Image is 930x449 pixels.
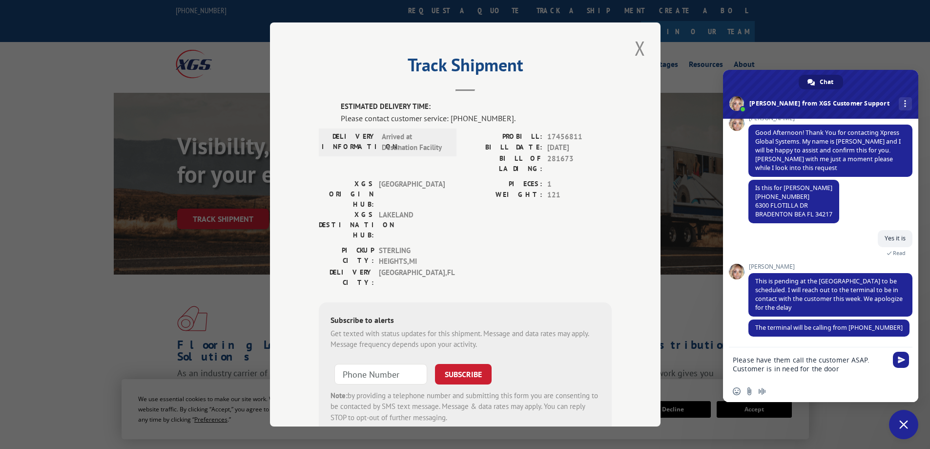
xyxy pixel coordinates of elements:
label: DELIVERY INFORMATION: [322,131,377,153]
span: Chat [820,75,833,89]
span: [GEOGRAPHIC_DATA] [379,179,445,210]
span: The terminal will be calling from [PHONE_NUMBER] [755,323,903,332]
span: 121 [547,190,612,201]
span: Yes it is [885,234,906,242]
label: WEIGHT: [465,190,542,201]
span: Arrived at Destination Facility [382,131,448,153]
span: [GEOGRAPHIC_DATA] , FL [379,267,445,288]
span: STERLING HEIGHTS , MI [379,245,445,267]
textarea: Compose your message... [733,347,889,381]
label: BILL OF LADING: [465,153,542,174]
span: Audio message [758,387,766,395]
label: ESTIMATED DELIVERY TIME: [341,101,612,112]
label: PICKUP CITY: [319,245,374,267]
div: Please contact customer service: [PHONE_NUMBER]. [341,112,612,124]
span: 281673 [547,153,612,174]
span: LAKELAND [379,210,445,240]
span: Send [893,352,909,368]
div: by providing a telephone number and submitting this form you are consenting to be contacted by SM... [331,390,600,424]
span: Send a file [745,387,753,395]
span: Is this for [PERSON_NAME] [PHONE_NUMBER] 6300 FLOTILLA DR BRADENTON BEA FL 34217 [755,184,832,218]
label: PROBILL: [465,131,542,143]
a: Chat [799,75,843,89]
label: XGS DESTINATION HUB: [319,210,374,240]
span: Read [893,250,906,257]
button: Close modal [632,35,648,62]
span: Insert an emoji [733,387,741,395]
span: Good Afternoon! Thank You for contacting Xpress Global Systems. My name is [PERSON_NAME] and I wi... [755,128,901,172]
input: Phone Number [334,364,427,385]
label: BILL DATE: [465,142,542,153]
div: Get texted with status updates for this shipment. Message and data rates may apply. Message frequ... [331,328,600,350]
strong: Note: [331,391,348,400]
h2: Track Shipment [319,58,612,77]
span: This is pending at the [GEOGRAPHIC_DATA] to be scheduled. I will reach out to the terminal to be ... [755,277,903,312]
label: XGS ORIGIN HUB: [319,179,374,210]
span: 17456811 [547,131,612,143]
span: [PERSON_NAME] [748,263,912,270]
span: [DATE] [547,142,612,153]
label: DELIVERY CITY: [319,267,374,288]
button: SUBSCRIBE [435,364,492,385]
div: Subscribe to alerts [331,314,600,328]
label: PIECES: [465,179,542,190]
a: Close chat [889,410,918,439]
span: 1 [547,179,612,190]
